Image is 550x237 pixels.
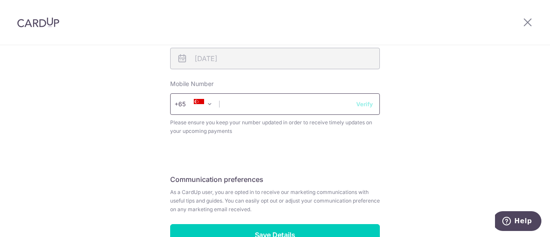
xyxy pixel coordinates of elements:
[174,99,198,109] span: +65
[170,118,380,135] span: Please ensure you keep your number updated in order to receive timely updates on your upcoming pa...
[170,188,380,214] span: As a CardUp user, you are opted in to receive our marketing communications with useful tips and g...
[170,80,214,88] label: Mobile Number
[495,211,541,233] iframe: Opens a widget where you can find more information
[177,99,198,109] span: +65
[17,17,59,28] img: CardUp
[170,174,380,185] h5: Communication preferences
[356,100,373,108] button: Verify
